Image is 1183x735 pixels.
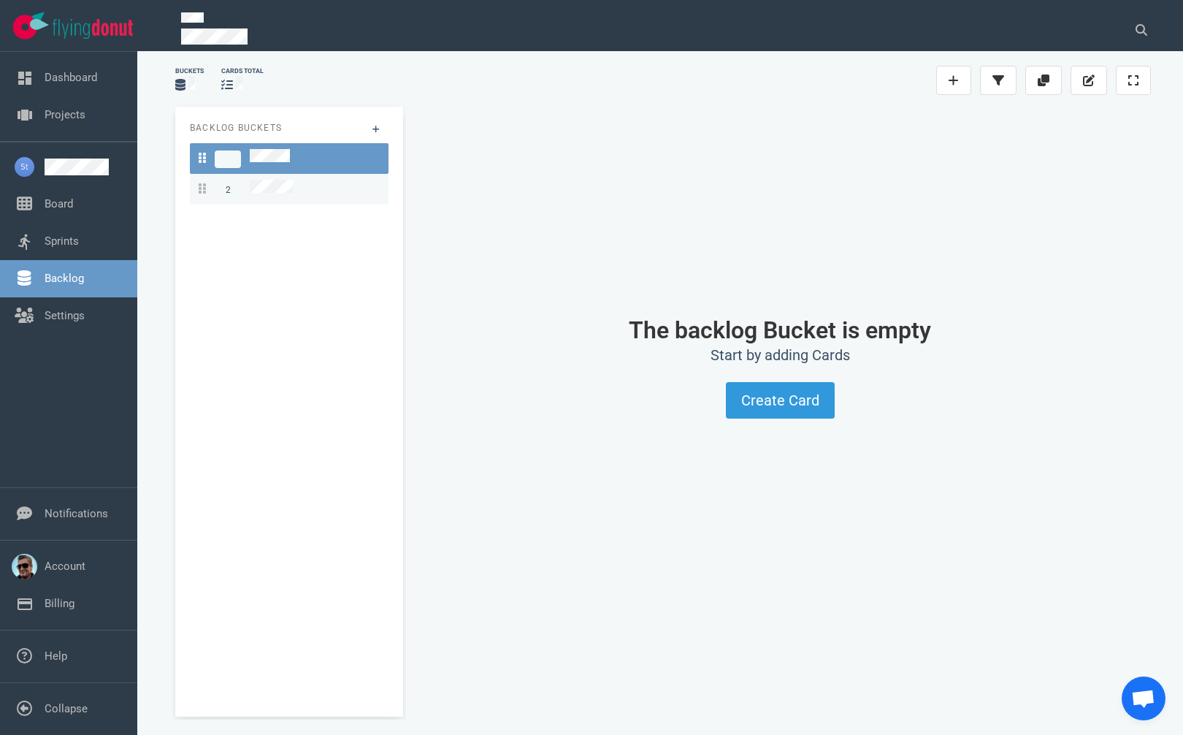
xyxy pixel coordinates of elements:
[426,346,1133,365] h2: Start by adding Cards
[45,71,97,84] a: Dashboard
[45,702,88,715] a: Collapse
[45,309,85,322] a: Settings
[45,108,85,121] a: Projects
[726,382,835,419] button: Create Card
[175,66,204,76] div: Buckets
[45,507,108,520] a: Notifications
[426,317,1133,343] h1: The backlog Bucket is empty
[1122,677,1165,720] div: Open de chat
[45,197,73,210] a: Board
[215,181,241,199] span: 2
[221,66,264,76] div: cards total
[45,560,85,573] a: Account
[53,19,133,39] img: Flying Donut text logo
[190,174,388,205] a: 2
[45,650,67,663] a: Help
[45,235,79,248] a: Sprints
[190,121,388,134] p: Backlog Buckets
[45,597,74,610] a: Billing
[45,272,84,285] a: Backlog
